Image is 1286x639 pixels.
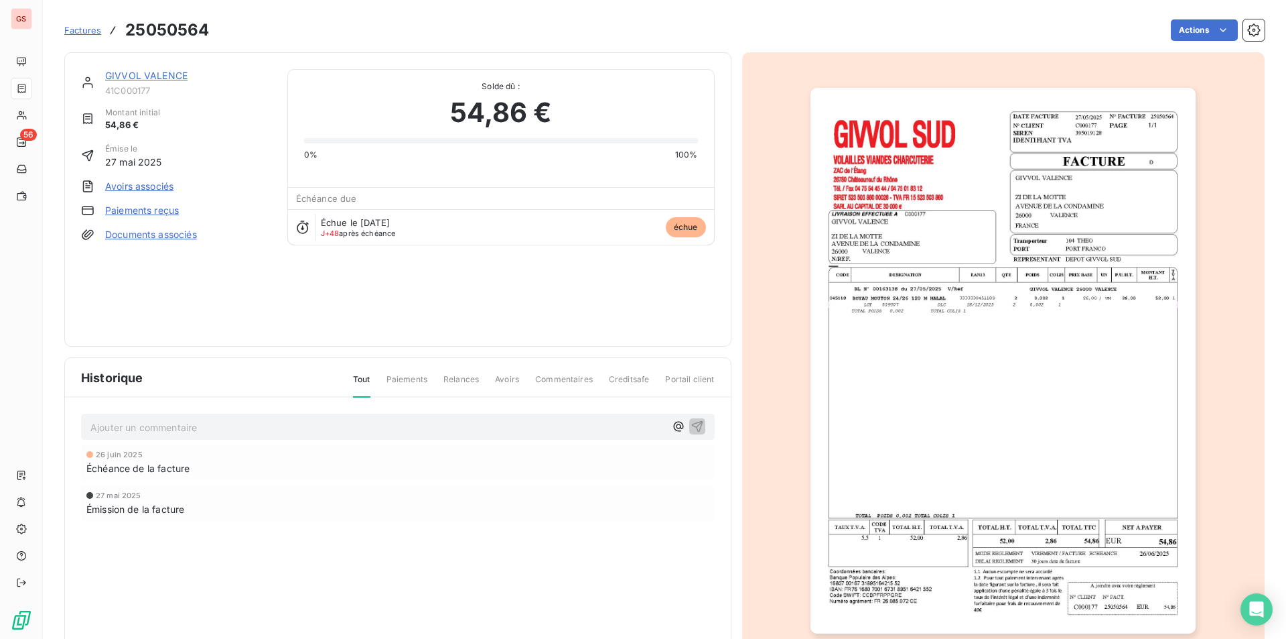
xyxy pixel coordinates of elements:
[105,85,271,96] span: 41C000177
[105,143,162,155] span: Émise le
[105,107,160,119] span: Montant initial
[321,229,396,237] span: après échéance
[535,373,593,396] span: Commentaires
[353,373,370,398] span: Tout
[304,80,698,93] span: Solde dû :
[86,502,184,516] span: Émission de la facture
[64,25,101,36] span: Factures
[450,93,552,133] span: 54,86 €
[810,88,1196,634] img: invoice_thumbnail
[96,491,141,500] span: 27 mai 2025
[609,373,650,396] span: Creditsafe
[11,131,31,153] a: 56
[86,461,190,475] span: Échéance de la facture
[11,8,32,30] div: GS
[443,373,479,396] span: Relances
[675,149,698,161] span: 100%
[105,228,197,241] a: Documents associés
[386,373,427,396] span: Paiements
[125,18,209,42] h3: 25050564
[666,217,706,237] span: échue
[64,23,101,37] a: Factures
[304,149,317,161] span: 0%
[20,129,37,141] span: 56
[105,180,173,193] a: Avoirs associés
[1171,19,1238,41] button: Actions
[321,217,390,228] span: Échue le [DATE]
[296,193,357,204] span: Échéance due
[321,229,340,238] span: J+48
[105,119,160,132] span: 54,86 €
[665,373,714,396] span: Portail client
[81,369,143,387] span: Historique
[96,451,143,459] span: 26 juin 2025
[495,373,519,396] span: Avoirs
[105,155,162,169] span: 27 mai 2025
[1240,593,1273,626] div: Open Intercom Messenger
[11,609,32,631] img: Logo LeanPay
[105,70,188,81] a: GIVVOL VALENCE
[105,204,179,217] a: Paiements reçus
